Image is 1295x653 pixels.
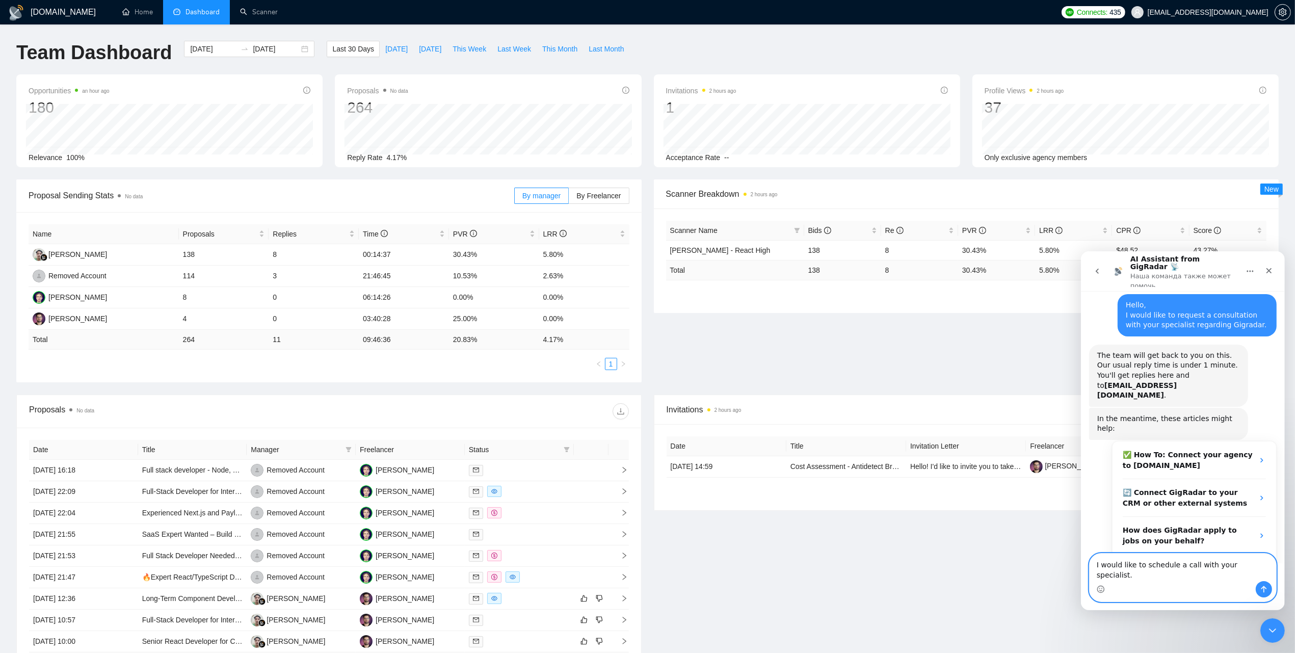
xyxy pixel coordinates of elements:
img: gigradar-bm.png [258,598,266,605]
td: 8 [881,240,958,260]
span: Proposals [183,228,257,240]
span: Manager [251,444,341,455]
span: swap-right [241,45,249,53]
button: left [593,358,605,370]
td: 00:14:37 [359,244,449,266]
a: MS[PERSON_NAME] [251,637,325,645]
img: upwork-logo.png [1066,8,1074,16]
span: Scanner Name [670,226,718,234]
div: Hello,I would like to request a consultation with your specialist regarding Gigradar. [37,43,196,85]
span: Invitations [667,403,1266,416]
span: CPR [1116,226,1140,234]
img: RA [251,528,263,541]
td: [DATE] 22:09 [29,481,138,503]
td: [DATE] 22:04 [29,503,138,524]
button: This Month [537,41,583,57]
span: filter [562,442,572,457]
img: RA [251,464,263,477]
li: 1 [605,358,617,370]
td: $48.52 [1112,240,1189,260]
span: No data [125,194,143,199]
button: dislike [593,635,605,647]
a: VM[PERSON_NAME] [33,293,107,301]
td: 5.80% [1035,240,1112,260]
div: The team will get back to you on this. Our usual reply time is under 1 minute.You'll get replies ... [8,93,167,155]
span: like [580,637,588,645]
td: 0.00% [449,287,539,308]
div: [PERSON_NAME] [376,529,434,540]
span: PVR [453,230,477,238]
input: End date [253,43,299,55]
h1: Team Dashboard [16,41,172,65]
span: 100% [66,153,85,162]
span: mail [473,595,479,602]
img: IS [360,635,373,648]
span: right [613,509,628,516]
span: Connects: [1077,7,1107,18]
td: Experienced Next.js and Payload Developer Needed [138,503,247,524]
a: VM[PERSON_NAME] [360,530,434,538]
span: Replies [273,228,347,240]
div: 180 [29,98,110,117]
td: Full stack developer - Node, Typescript, Nest, React [138,460,247,481]
img: Profile image for AI Assistant from GigRadar 📡 [29,12,45,28]
span: info-circle [622,87,629,94]
a: MS[PERSON_NAME] [251,594,325,602]
img: VM [360,550,373,562]
img: RA [251,507,263,519]
span: No data [76,408,94,413]
span: filter [564,447,570,453]
span: PVR [962,226,986,234]
span: right [613,531,628,538]
div: In the meantime, these articles might help: [8,156,167,189]
img: VM [33,291,45,304]
span: dollar [491,553,497,559]
td: Cost Assessment - Antidetect Browser [786,456,906,478]
span: to [241,45,249,53]
img: RA [251,485,263,498]
img: VM [360,571,373,584]
span: filter [346,447,352,453]
td: [DATE] 21:55 [29,524,138,545]
button: like [578,635,590,647]
td: [DATE] 21:53 [29,545,138,567]
span: Status [469,444,560,455]
span: dislike [596,594,603,603]
span: right [613,466,628,474]
span: filter [792,223,802,238]
span: Last 30 Days [332,43,374,55]
span: mail [473,574,479,580]
span: [DATE] [385,43,408,55]
td: 0.00% [539,287,629,308]
div: 🔄 Connect GigRadar to your CRM or other external systems [32,228,195,266]
img: gigradar-bm.png [258,641,266,648]
div: [PERSON_NAME] [267,636,325,647]
span: LRR [543,230,567,238]
img: MS [251,614,263,626]
strong: 🔄 Connect GigRadar to your CRM or other external systems [42,237,166,256]
button: Главная [160,10,179,30]
div: [PERSON_NAME] [48,313,107,324]
a: VM[PERSON_NAME] [360,487,434,495]
a: MS[PERSON_NAME] [251,615,325,623]
img: gigradar-bm.png [40,254,47,261]
span: info-circle [979,227,986,234]
time: 2 hours ago [751,192,778,197]
img: VM [360,485,373,498]
td: 30.43 % [958,260,1035,280]
div: Proposals [29,403,329,420]
span: Reply Rate [347,153,382,162]
td: 5.80% [539,244,629,266]
button: go back [7,10,26,30]
div: The team will get back to you on this. Our usual reply time is under 1 minute. You'll get replies... [16,99,159,149]
span: Score [1194,226,1221,234]
td: 5.80 % [1035,260,1112,280]
time: 2 hours ago [715,407,742,413]
h1: AI Assistant from GigRadar 📡 [49,4,158,20]
span: Time [363,230,387,238]
div: Removed Account [48,270,107,281]
img: MS [251,635,263,648]
button: dislike [593,614,605,626]
div: Removed Account [267,486,325,497]
button: right [617,358,629,370]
